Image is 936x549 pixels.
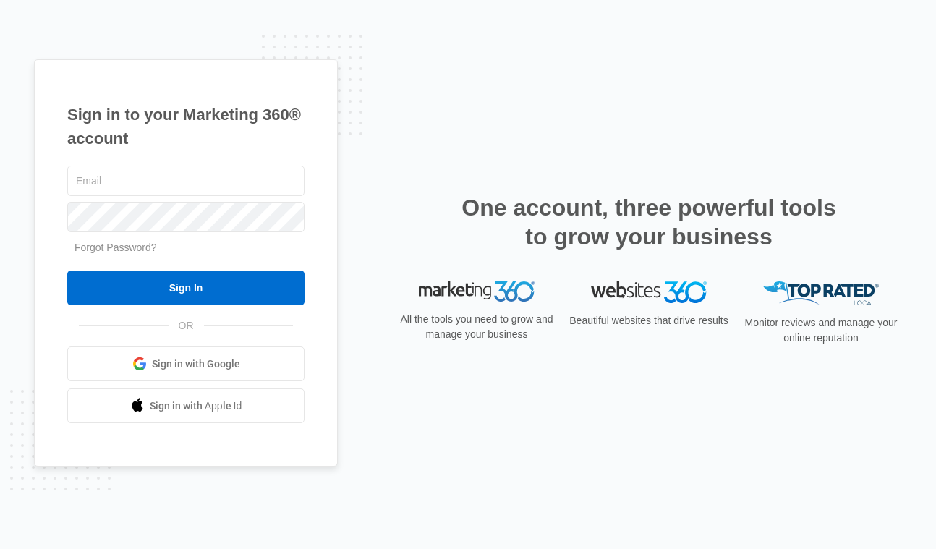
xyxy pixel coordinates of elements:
[169,318,204,333] span: OR
[150,399,242,414] span: Sign in with Apple Id
[152,357,240,372] span: Sign in with Google
[67,103,305,150] h1: Sign in to your Marketing 360® account
[740,315,902,346] p: Monitor reviews and manage your online reputation
[457,193,841,251] h2: One account, three powerful tools to grow your business
[396,312,558,342] p: All the tools you need to grow and manage your business
[419,281,535,302] img: Marketing 360
[67,271,305,305] input: Sign In
[568,313,730,328] p: Beautiful websites that drive results
[75,242,157,253] a: Forgot Password?
[763,281,879,305] img: Top Rated Local
[591,281,707,302] img: Websites 360
[67,166,305,196] input: Email
[67,388,305,423] a: Sign in with Apple Id
[67,346,305,381] a: Sign in with Google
